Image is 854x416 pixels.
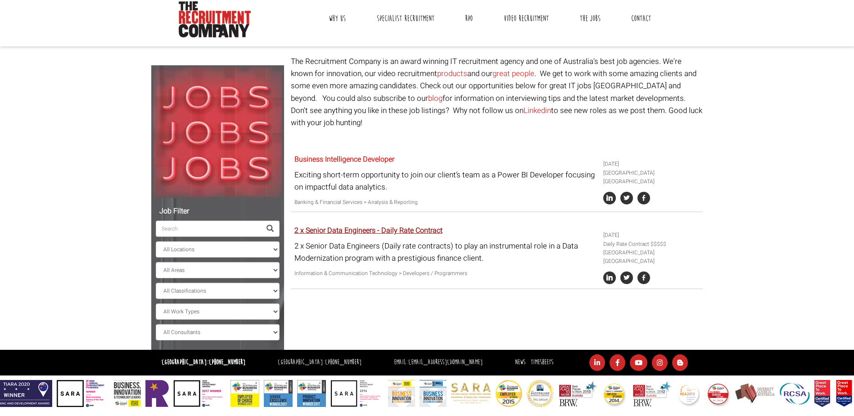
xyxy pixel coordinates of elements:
[458,7,479,30] a: RPO
[276,356,364,369] li: [GEOGRAPHIC_DATA]:
[156,221,261,237] input: Search
[179,1,251,37] img: The Recruitment Company
[603,160,700,168] li: [DATE]
[392,356,485,369] li: Email:
[294,240,596,264] p: 2 x Senior Data Engineers (Daily rate contracts) to play an instrumental role in a Data Moderniza...
[515,358,525,366] a: News
[408,358,483,366] a: [EMAIL_ADDRESS][DOMAIN_NAME]
[531,358,553,366] a: Timesheets
[156,208,280,216] h5: Job Filter
[624,7,658,30] a: Contact
[294,225,443,236] a: 2 x Senior Data Engineers - Daily Rate Contract
[573,7,607,30] a: The Jobs
[524,105,551,116] a: Linkedin
[603,249,700,266] li: [GEOGRAPHIC_DATA] [GEOGRAPHIC_DATA]
[294,269,596,278] p: Information & Communication Technology > Developers / Programmers
[322,7,352,30] a: Why Us
[603,169,700,186] li: [GEOGRAPHIC_DATA] [GEOGRAPHIC_DATA]
[603,240,700,249] li: Daily Rate Contract $$$$$
[493,68,534,79] a: great people
[428,93,443,104] a: blog
[209,358,245,366] a: [PHONE_NUMBER]
[294,169,596,193] p: Exciting short-term opportunity to join our client’s team as a Power BI Developer focusing on imp...
[370,7,441,30] a: Specialist Recruitment
[291,55,703,129] p: The Recruitment Company is an award winning IT recruitment agency and one of Australia's best job...
[294,154,394,165] a: Business Intelligence Developer
[497,7,556,30] a: Video Recruitment
[603,231,700,240] li: [DATE]
[294,198,596,207] p: Banking & Financial Services > Analysis & Reporting
[437,68,467,79] a: products
[151,65,284,198] img: Jobs, Jobs, Jobs
[162,358,245,366] strong: [GEOGRAPHIC_DATA]:
[325,358,361,366] a: [PHONE_NUMBER]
